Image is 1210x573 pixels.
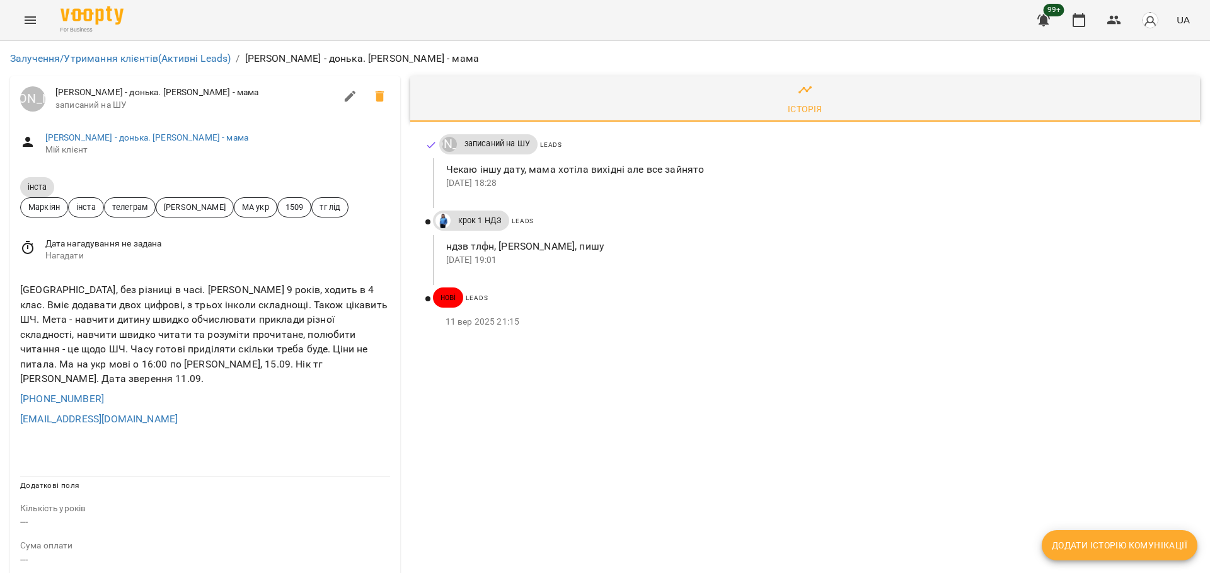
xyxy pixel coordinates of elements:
[10,51,1200,66] nav: breadcrumb
[20,481,79,490] span: Додаткові поля
[312,201,348,213] span: тг лід
[15,5,45,35] button: Menu
[20,514,390,530] p: ---
[45,250,390,262] span: Нагадати
[1042,530,1197,560] button: Додати історію комунікації
[442,137,457,152] div: Луцук Маркіян
[45,144,390,156] span: Мій клієнт
[20,393,104,405] a: [PHONE_NUMBER]
[446,254,1180,267] p: [DATE] 19:01
[451,215,509,226] span: крок 1 НДЗ
[20,540,390,552] p: field-description
[435,213,451,228] img: Дащенко Аня
[439,137,457,152] a: [PERSON_NAME]
[788,101,822,117] div: Історія
[446,239,1180,254] p: ндзв тлфн, [PERSON_NAME], пишу
[457,138,538,149] span: записаний на ШУ
[1141,11,1159,29] img: avatar_s.png
[540,141,562,148] span: Leads
[245,51,480,66] p: [PERSON_NAME] - донька. [PERSON_NAME] - мама
[446,316,1180,328] p: 11 вер 2025 21:15
[156,201,233,213] span: [PERSON_NAME]
[446,162,1180,177] p: Чекаю іншу дату, мама хотіла вихідні але все зайнято
[236,51,239,66] li: /
[105,201,155,213] span: телеграм
[55,86,335,99] span: [PERSON_NAME] - донька. [PERSON_NAME] - мама
[60,26,124,34] span: For Business
[20,502,390,515] p: field-description
[20,552,390,567] p: ---
[234,201,277,213] span: МА укр
[45,238,390,250] span: Дата нагадування не задана
[446,177,1180,190] p: [DATE] 18:28
[433,213,451,228] a: Дащенко Аня
[10,52,231,64] a: Залучення/Утримання клієнтів(Активні Leads)
[1052,538,1187,553] span: Додати історію комунікації
[433,292,464,303] span: нові
[20,413,178,425] a: [EMAIL_ADDRESS][DOMAIN_NAME]
[69,201,103,213] span: інста
[278,201,311,213] span: 1509
[20,182,54,192] span: інста
[20,86,45,112] div: Луцук Маркіян
[21,201,67,213] span: Маркіян
[60,6,124,25] img: Voopty Logo
[1172,8,1195,32] button: UA
[512,217,534,224] span: Leads
[20,86,45,112] a: [PERSON_NAME]
[1044,4,1064,16] span: 99+
[1177,13,1190,26] span: UA
[466,294,488,301] span: Leads
[45,132,248,142] a: [PERSON_NAME] - донька. [PERSON_NAME] - мама
[55,99,335,112] span: записаний на ШУ
[18,280,393,389] div: [GEOGRAPHIC_DATA], без різниці в часі. [PERSON_NAME] 9 років, ходить в 4 клас. Вміє додавати двох...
